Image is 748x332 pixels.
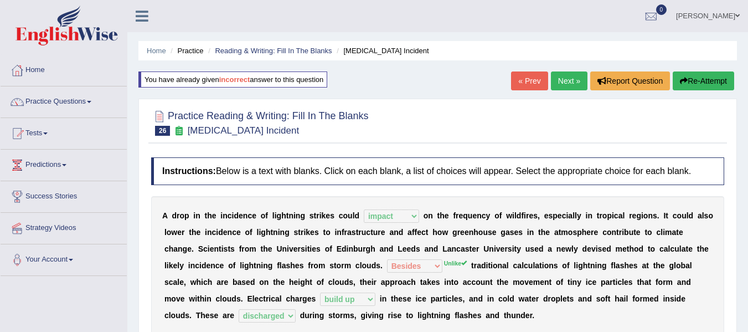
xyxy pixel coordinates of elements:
b: f [342,228,344,237]
b: w [506,211,512,220]
b: L [398,244,403,253]
b: Instructions: [162,166,216,176]
b: i [612,211,614,220]
b: r [599,211,602,220]
b: t [228,244,230,253]
b: s [230,244,235,253]
b: o [602,211,607,220]
b: e [252,211,256,220]
b: r [526,211,529,220]
b: l [575,211,577,220]
a: Home [147,47,166,55]
b: o [607,228,612,237]
b: i [205,228,207,237]
b: d [172,211,177,220]
b: o [643,211,648,220]
b: i [259,228,261,237]
b: i [524,211,526,220]
b: r [177,211,179,220]
b: s [224,244,228,253]
div: You have already given answer to this question [138,71,327,88]
b: c [673,211,677,220]
b: n [477,211,482,220]
b: e [312,244,316,253]
b: s [314,228,319,237]
b: h [440,211,445,220]
b: e [586,228,591,237]
b: a [698,211,702,220]
a: Home [1,55,127,83]
b: p [577,228,582,237]
b: p [553,211,558,220]
b: n [223,211,228,220]
b: n [207,228,212,237]
b: U [276,244,282,253]
b: s [533,211,538,220]
b: l [572,211,575,220]
b: n [195,211,200,220]
b: r [619,228,622,237]
b: b [624,228,629,237]
b: l [514,211,517,220]
b: n [428,211,433,220]
b: u [468,211,473,220]
b: a [672,228,676,237]
b: t [559,228,561,237]
b: e [492,228,497,237]
b: o [261,211,266,220]
b: n [228,228,233,237]
b: n [394,228,399,237]
b: h [207,211,212,220]
b: i [193,211,195,220]
b: f [250,228,252,237]
b: t [261,244,264,253]
b: i [585,211,587,220]
b: g [300,211,305,220]
b: e [187,244,192,253]
b: S [198,244,203,253]
b: t [666,211,668,220]
b: l [622,211,625,220]
b: n [288,211,293,220]
b: c [602,228,607,237]
b: c [421,228,426,237]
b: c [562,211,566,220]
b: c [656,228,661,237]
b: n [587,211,592,220]
b: o [179,211,184,220]
b: r [629,211,632,220]
b: a [379,244,384,253]
b: d [234,211,239,220]
b: o [245,244,250,253]
b: g [261,228,266,237]
b: r [378,228,380,237]
b: l [257,228,259,237]
b: o [245,228,250,237]
b: s [572,228,577,237]
b: e [529,211,533,220]
h4: Below is a text with blanks. Click on each blank, a list of choices will appear. Select the appro... [151,157,724,185]
b: a [389,228,394,237]
a: « Prev [511,71,548,90]
b: . [192,244,194,253]
a: Reading & Writing: Fill In The Blanks [215,47,332,55]
b: n [178,244,183,253]
b: d [517,211,522,220]
b: e [594,228,599,237]
b: h [473,228,478,237]
li: [MEDICAL_DATA] Incident [334,45,429,56]
b: r [241,244,244,253]
b: e [326,211,330,220]
b: e [544,211,549,220]
b: d [389,244,394,253]
b: t [676,228,679,237]
b: y [486,211,491,220]
b: t [323,228,326,237]
b: t [298,228,301,237]
b: g [636,211,641,220]
b: A [162,211,168,220]
b: i [220,211,223,220]
b: r [363,244,365,253]
b: i [278,228,280,237]
b: e [381,228,385,237]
